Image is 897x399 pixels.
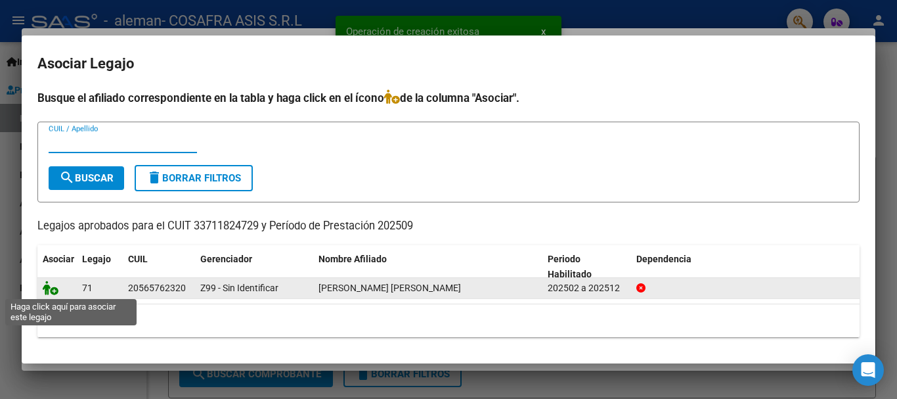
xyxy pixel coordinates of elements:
[37,218,860,235] p: Legajos aprobados para el CUIT 33711824729 y Período de Prestación 202509
[542,245,631,289] datatable-header-cell: Periodo Habilitado
[548,254,592,279] span: Periodo Habilitado
[200,254,252,264] span: Gerenciador
[37,245,77,289] datatable-header-cell: Asociar
[43,254,74,264] span: Asociar
[128,254,148,264] span: CUIL
[82,283,93,293] span: 71
[636,254,691,264] span: Dependencia
[77,245,123,289] datatable-header-cell: Legajo
[146,172,241,184] span: Borrar Filtros
[146,170,162,185] mat-icon: delete
[200,283,278,293] span: Z99 - Sin Identificar
[852,354,884,386] div: Open Intercom Messenger
[59,172,114,184] span: Buscar
[82,254,111,264] span: Legajo
[195,245,313,289] datatable-header-cell: Gerenciador
[548,281,626,296] div: 202502 a 202512
[37,304,860,337] div: 1 registros
[37,51,860,76] h2: Asociar Legajo
[318,283,461,293] span: HERNANDEZ WOLOVICH JERONIMO
[37,89,860,106] h4: Busque el afiliado correspondiente en la tabla y haga click en el ícono de la columna "Asociar".
[135,165,253,191] button: Borrar Filtros
[49,166,124,190] button: Buscar
[59,170,75,185] mat-icon: search
[318,254,387,264] span: Nombre Afiliado
[313,245,542,289] datatable-header-cell: Nombre Afiliado
[128,281,186,296] div: 20565762320
[123,245,195,289] datatable-header-cell: CUIL
[631,245,860,289] datatable-header-cell: Dependencia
